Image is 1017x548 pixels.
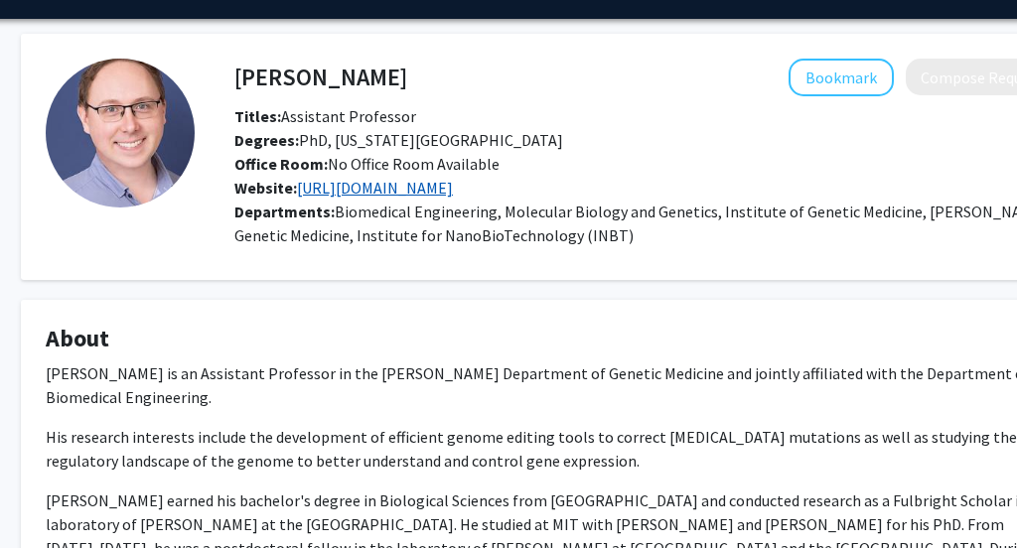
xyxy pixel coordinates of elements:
[234,130,299,150] b: Degrees:
[234,154,500,174] span: No Office Room Available
[234,202,335,221] b: Departments:
[234,178,297,198] b: Website:
[46,59,195,207] img: Profile Picture
[789,59,894,96] button: Add Greg Newby to Bookmarks
[234,130,563,150] span: PhD, [US_STATE][GEOGRAPHIC_DATA]
[297,178,453,198] a: Opens in a new tab
[234,154,328,174] b: Office Room:
[15,459,84,533] iframe: Chat
[234,106,416,126] span: Assistant Professor
[234,106,281,126] b: Titles:
[234,59,407,95] h4: [PERSON_NAME]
